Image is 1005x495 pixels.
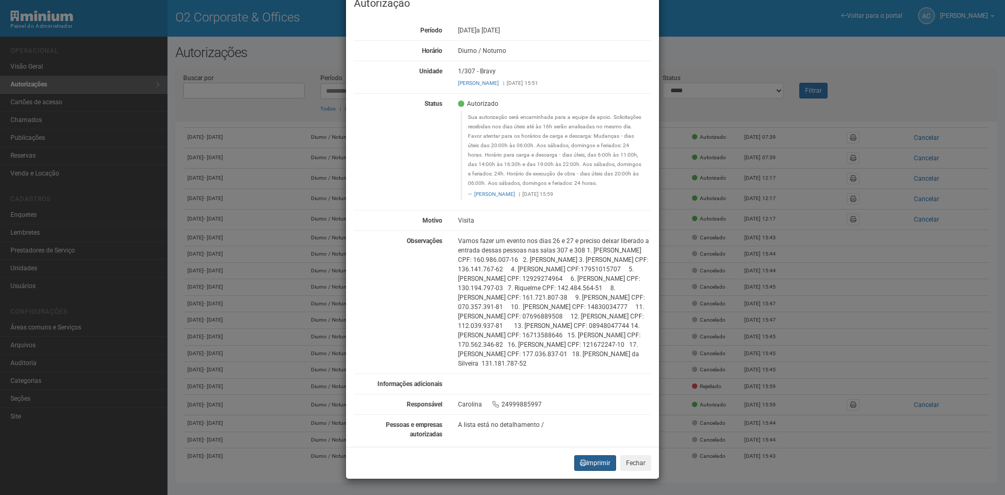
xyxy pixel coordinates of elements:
div: Visita [450,216,659,225]
button: Imprimir [574,455,616,471]
strong: Responsável [407,401,442,408]
div: Diurno / Noturno [450,46,659,56]
span: | [519,191,520,197]
div: [DATE] 15:51 [458,79,651,88]
strong: Período [420,27,442,34]
blockquote: Sua autorização será encaminhada para a equipe de apoio. Solicitações recebidas nos dias úteis at... [461,111,651,200]
a: [PERSON_NAME] [474,191,515,197]
span: a [DATE] [476,27,500,34]
footer: [DATE] 15:59 [468,191,645,198]
strong: Pessoas e empresas autorizadas [386,421,442,438]
div: 1/307 - Bravy [450,67,659,88]
div: Carolina 24999885997 [450,400,659,409]
span: Autorizado [458,99,498,108]
strong: Status [425,100,442,107]
div: A lista está no detalhamento / [458,420,651,430]
div: [DATE] [450,26,659,35]
a: [PERSON_NAME] [458,80,499,86]
button: Fechar [620,455,651,471]
div: Vamos fazer um evento nos dias 26 e 27 e preciso deixar liberado a entrada dessas pessoas nas sal... [450,236,659,368]
strong: Informações adicionais [377,380,442,388]
span: | [503,80,504,86]
strong: Observações [407,237,442,245]
strong: Unidade [419,68,442,75]
strong: Motivo [422,217,442,224]
strong: Horário [422,47,442,54]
